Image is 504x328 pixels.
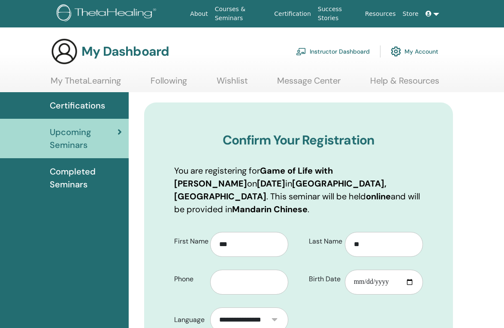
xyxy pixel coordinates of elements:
label: Language [168,312,210,328]
p: You are registering for on in . This seminar will be held and will be provided in . [174,164,423,216]
h3: My Dashboard [81,44,169,59]
img: generic-user-icon.jpg [51,38,78,65]
label: Last Name [302,233,345,250]
a: Resources [362,6,399,22]
img: logo.png [57,4,159,24]
span: Completed Seminars [50,165,122,191]
img: cog.svg [391,44,401,59]
a: About [187,6,211,22]
a: Certification [271,6,314,22]
span: Certifications [50,99,105,112]
label: Phone [168,271,210,287]
a: Courses & Seminars [211,1,271,26]
a: Success Stories [314,1,362,26]
h3: Confirm Your Registration [174,132,423,148]
a: Store [399,6,422,22]
a: Wishlist [217,75,248,92]
span: Upcoming Seminars [50,126,118,151]
a: Following [151,75,187,92]
b: Mandarin Chinese [232,204,308,215]
label: First Name [168,233,210,250]
a: My ThetaLearning [51,75,121,92]
a: My Account [391,42,438,61]
img: chalkboard-teacher.svg [296,48,306,55]
a: Message Center [277,75,341,92]
label: Birth Date [302,271,345,287]
b: online [366,191,391,202]
b: [DATE] [257,178,285,189]
a: Instructor Dashboard [296,42,370,61]
a: Help & Resources [370,75,439,92]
